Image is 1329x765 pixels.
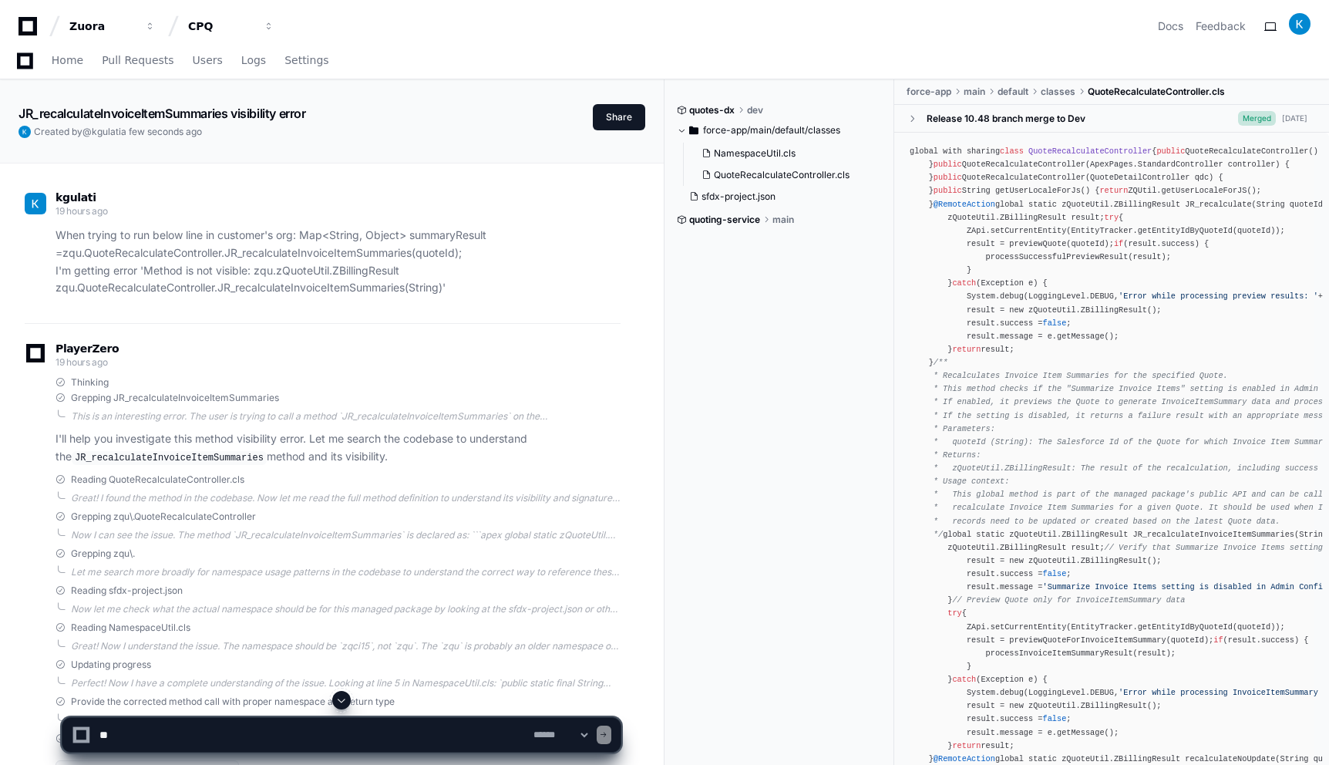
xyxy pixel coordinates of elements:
[71,473,244,486] span: Reading QuoteRecalculateController.cls
[19,126,31,138] img: ACg8ocIif0STc2oPks-6hgyBTcxjpK6op6tYi9m55RDqfq1Ngdzrew=s96-c
[69,19,136,34] div: Zuora
[695,164,873,186] button: QuoteRecalculateController.cls
[1028,147,1152,156] span: QuoteRecalculateController
[1041,86,1075,98] span: classes
[182,12,281,40] button: CPQ
[1088,86,1225,98] span: QuoteRecalculateController.cls
[1289,13,1310,35] img: ACg8ocIif0STc2oPks-6hgyBTcxjpK6op6tYi9m55RDqfq1Ngdzrew=s96-c
[1196,19,1246,34] button: Feedback
[689,121,698,140] svg: Directory
[952,595,1185,605] span: // Preview Quote only for InvoiceItemSummary data
[1099,186,1128,195] span: return
[683,186,873,207] button: sfdx-project.json
[284,56,328,65] span: Settings
[56,430,621,466] p: I'll help you investigate this method visibility error. Let me search the codebase to understand ...
[71,659,151,671] span: Updating progress
[71,585,183,597] span: Reading sfdx-project.json
[677,118,883,143] button: force-app/main/default/classes
[964,86,985,98] span: main
[82,126,92,137] span: @
[1114,239,1123,248] span: if
[952,345,981,354] span: return
[71,529,621,541] div: Now I can see the issue. The method `JR_recalculateInvoiceItemSummaries` is declared as: ```apex ...
[56,356,107,368] span: 19 hours ago
[121,126,202,137] span: a few seconds ago
[1043,318,1067,328] span: false
[998,86,1028,98] span: default
[188,19,254,34] div: CPQ
[102,56,173,65] span: Pull Requests
[71,410,621,423] div: This is an interesting error. The user is trying to call a method `JR_recalculateInvoiceItemSumma...
[714,147,796,160] span: NamespaceUtil.cls
[934,160,962,169] span: public
[1158,19,1183,34] a: Docs
[1282,113,1307,124] div: [DATE]
[934,200,995,209] span: @RemoteAction
[71,511,256,523] span: Grepping zqu\.QuoteRecalculateController
[71,640,621,652] div: Great! Now I understand the issue. The namespace should be `zqci15`, not `zqu`. The `zqu` is prob...
[934,173,962,182] span: public
[1156,147,1185,156] span: public
[71,677,621,689] div: Perfect! Now I have a complete understanding of the issue. Looking at line 5 in NamespaceUtil.cls...
[1105,213,1119,222] span: try
[714,169,850,181] span: QuoteRecalculateController.cls
[56,227,621,297] p: When trying to run below line in customer's org: Map<String, Object> summaryResult =zqu.QuoteReca...
[1043,569,1067,578] span: false
[702,190,776,203] span: sfdx-project.json
[747,104,763,116] span: dev
[1000,147,1024,156] span: class
[71,376,109,389] span: Thinking
[71,603,621,615] div: Now let me check what the actual namespace should be for this managed package by looking at the s...
[947,608,961,618] span: try
[71,392,279,404] span: Grepping JR_recalculateInvoiceItemSummaries
[689,214,760,226] span: quoting-service
[71,548,135,560] span: Grepping zqu\.
[56,191,96,204] span: kgulati
[952,278,976,288] span: catch
[71,566,621,578] div: Let me search more broadly for namespace usage patterns in the codebase to understand the correct...
[102,43,173,79] a: Pull Requests
[52,43,83,79] a: Home
[1280,714,1321,756] iframe: Open customer support
[241,43,266,79] a: Logs
[1119,292,1318,301] span: 'Error while processing preview results: '
[71,622,190,634] span: Reading NamespaceUtil.cls
[63,12,162,40] button: Zuora
[927,113,1085,125] div: Release 10.48 branch merge to Dev
[772,214,794,226] span: main
[56,205,107,217] span: 19 hours ago
[71,492,621,504] div: Great! I found the method in the codebase. Now let me read the full method definition to understa...
[193,43,223,79] a: Users
[593,104,645,130] button: Share
[907,86,951,98] span: force-app
[193,56,223,65] span: Users
[952,675,976,684] span: catch
[52,56,83,65] span: Home
[284,43,328,79] a: Settings
[25,193,46,214] img: ACg8ocIif0STc2oPks-6hgyBTcxjpK6op6tYi9m55RDqfq1Ngdzrew=s96-c
[34,126,202,138] span: Created by
[689,104,735,116] span: quotes-dx
[241,56,266,65] span: Logs
[72,451,267,465] code: JR_recalculateInvoiceItemSummaries
[19,106,306,121] app-text-character-animate: JR_recalculateInvoiceItemSummaries visibility error
[703,124,840,136] span: force-app/main/default/classes
[1213,635,1223,645] span: if
[695,143,873,164] button: NamespaceUtil.cls
[934,186,962,195] span: public
[56,344,119,353] span: PlayerZero
[92,126,121,137] span: kgulati
[1238,111,1276,126] span: Merged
